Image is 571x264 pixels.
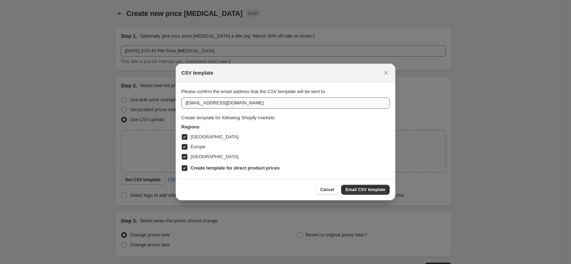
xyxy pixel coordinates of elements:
[320,187,334,193] span: Cancel
[181,114,390,121] div: Create template for following Shopify markets:
[181,89,325,94] span: Please confirm the email address that the CSV template will be sent to
[341,185,390,195] button: Email CSV template
[191,154,238,159] span: [GEOGRAPHIC_DATA]
[191,165,279,171] b: Create template for direct product prices
[345,187,385,193] span: Email CSV template
[191,134,238,139] span: [GEOGRAPHIC_DATA]
[191,144,205,149] span: Europe
[381,68,391,78] button: Close
[181,69,213,76] h2: CSV template
[181,124,390,131] h3: Regions
[316,185,338,195] button: Cancel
